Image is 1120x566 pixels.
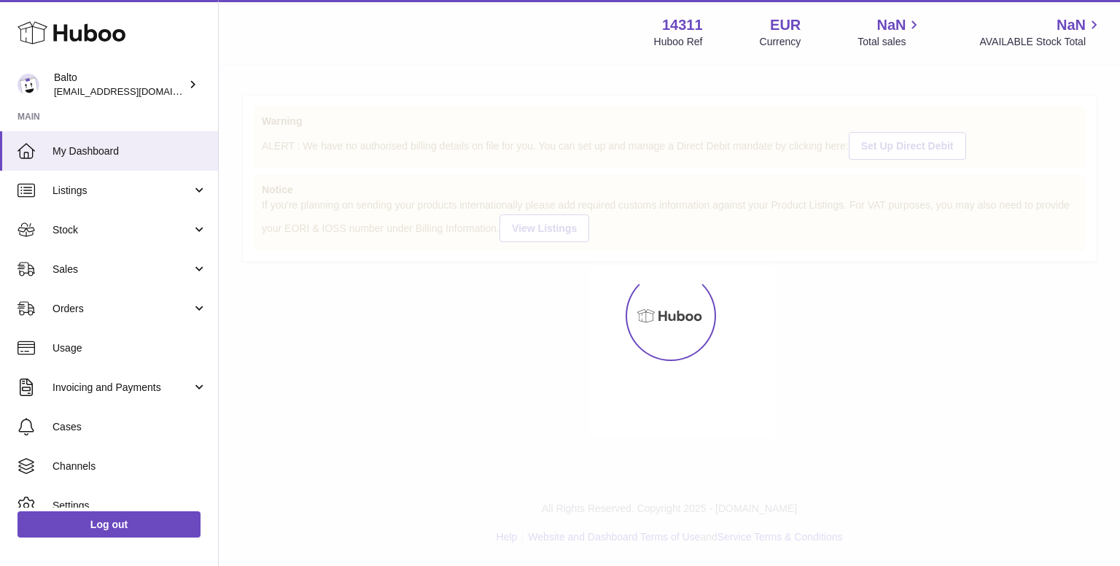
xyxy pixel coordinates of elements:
span: Channels [52,460,207,473]
a: NaN AVAILABLE Stock Total [979,15,1102,49]
img: softiontesting@gmail.com [17,74,39,96]
span: Stock [52,223,192,237]
span: Sales [52,263,192,276]
strong: EUR [770,15,801,35]
span: Listings [52,184,192,198]
span: [EMAIL_ADDRESS][DOMAIN_NAME] [54,85,214,97]
a: Log out [17,511,201,538]
span: Invoicing and Payments [52,381,192,395]
strong: 14311 [662,15,703,35]
span: Usage [52,341,207,355]
span: Total sales [857,35,922,49]
span: Orders [52,302,192,316]
div: Balto [54,71,185,98]
span: Settings [52,499,207,513]
div: Huboo Ref [654,35,703,49]
div: Currency [760,35,801,49]
span: AVAILABLE Stock Total [979,35,1102,49]
span: Cases [52,420,207,434]
span: NaN [876,15,906,35]
span: My Dashboard [52,144,207,158]
span: NaN [1057,15,1086,35]
a: NaN Total sales [857,15,922,49]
